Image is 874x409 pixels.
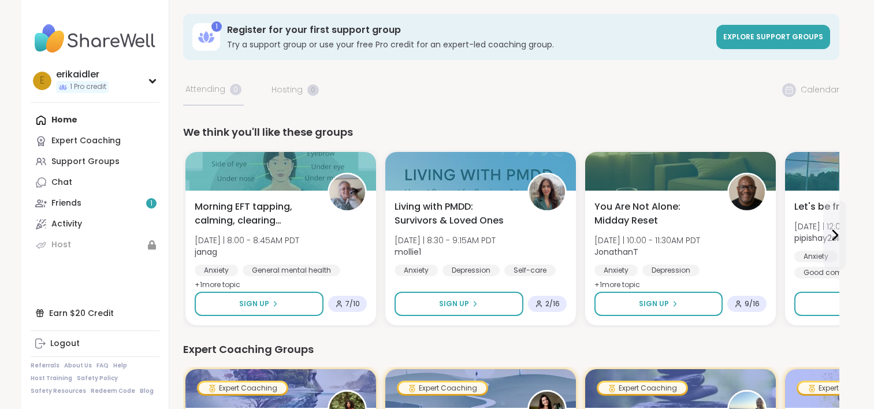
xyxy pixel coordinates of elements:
a: Referrals [31,362,59,370]
button: Sign Up [395,292,523,316]
span: Let's be friends [794,200,865,214]
div: Host [51,239,71,251]
a: Host Training [31,374,72,382]
img: JonathanT [729,174,765,210]
span: 9 / 16 [745,299,760,308]
div: Depression [642,265,700,276]
div: Chat [51,177,72,188]
a: Expert Coaching [31,131,159,151]
div: Anxiety [395,265,438,276]
span: e [40,73,44,88]
span: Sign Up [639,299,669,309]
a: Friends1 [31,193,159,214]
div: Depression [442,265,500,276]
div: Anxiety [594,265,638,276]
div: 1 [211,21,222,32]
b: mollie1 [395,246,421,258]
a: FAQ [96,362,109,370]
div: Expert Coaching [199,382,287,394]
a: Activity [31,214,159,235]
div: General mental health [243,265,340,276]
div: Earn $20 Credit [31,303,159,324]
span: [DATE] | 8:30 - 9:15AM PDT [395,235,496,246]
b: JonathanT [594,246,638,258]
span: Morning EFT tapping, calming, clearing exercises [195,200,315,228]
div: Logout [50,338,80,349]
div: Expert Coaching [399,382,486,394]
a: Logout [31,333,159,354]
a: Explore support groups [716,25,830,49]
a: Support Groups [31,151,159,172]
span: 2 / 16 [545,299,560,308]
span: Living with PMDD: Survivors & Loved Ones [395,200,515,228]
span: Sign Up [239,299,269,309]
b: janag [195,246,217,258]
a: Chat [31,172,159,193]
button: Sign Up [594,292,723,316]
a: Redeem Code [91,387,135,395]
a: About Us [64,362,92,370]
h3: Register for your first support group [227,24,709,36]
div: Expert Coaching [51,135,121,147]
a: Help [113,362,127,370]
div: erikaidler [56,68,109,81]
span: Sign Up [439,299,469,309]
span: [DATE] | 10:00 - 11:30AM PDT [594,235,700,246]
span: 1 Pro credit [70,82,106,92]
span: 1 [150,199,153,209]
div: Support Groups [51,156,120,168]
div: Self-care [504,265,556,276]
div: Friends [51,198,81,209]
a: Safety Policy [77,374,118,382]
a: Safety Resources [31,387,86,395]
div: Expert Coaching [598,382,686,394]
div: We think you'll like these groups [183,124,839,140]
a: Host [31,235,159,255]
span: You Are Not Alone: Midday Reset [594,200,715,228]
img: ShareWell Nav Logo [31,18,159,59]
div: Activity [51,218,82,230]
button: Sign Up [195,292,323,316]
span: [DATE] | 8:00 - 8:45AM PDT [195,235,299,246]
div: Expert Coaching Groups [183,341,839,358]
div: Anxiety [195,265,238,276]
div: Anxiety [794,251,838,262]
img: janag [329,174,365,210]
span: Explore support groups [723,32,823,42]
a: Blog [140,387,154,395]
span: 7 / 10 [345,299,360,308]
img: mollie1 [529,174,565,210]
h3: Try a support group or use your free Pro credit for an expert-led coaching group. [227,39,709,50]
div: Good company [794,267,870,278]
b: pipishay2olivia [794,232,852,244]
